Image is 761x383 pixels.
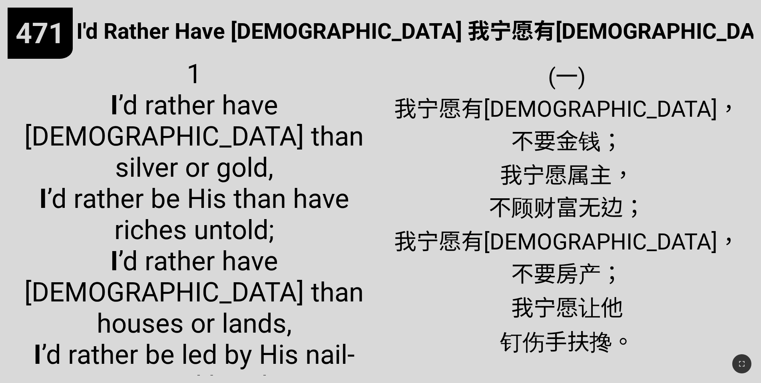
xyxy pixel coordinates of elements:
[39,183,47,214] b: I
[110,90,118,121] b: I
[34,339,42,370] b: I
[110,245,118,277] b: I
[394,58,740,358] span: (一) 我宁愿有[DEMOGRAPHIC_DATA]， 不要金钱； 我宁愿属主， 不顾财富无边； 我宁愿有[DEMOGRAPHIC_DATA]， 不要房产； 我宁愿让他 钉伤手扶搀。
[16,16,65,50] span: 471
